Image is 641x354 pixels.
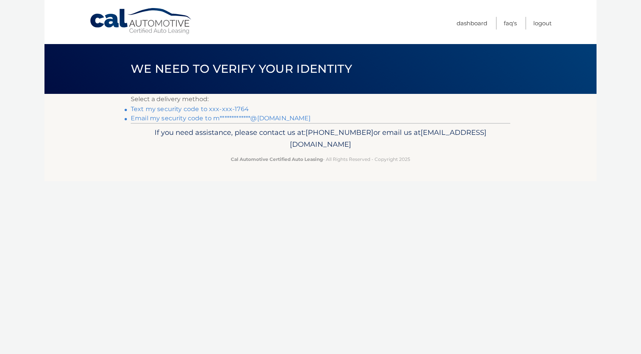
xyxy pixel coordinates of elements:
p: Select a delivery method: [131,94,510,105]
a: Logout [533,17,552,29]
p: If you need assistance, please contact us at: or email us at [136,126,505,151]
a: Text my security code to xxx-xxx-1764 [131,105,249,113]
a: FAQ's [504,17,517,29]
a: Cal Automotive [89,8,193,35]
p: - All Rights Reserved - Copyright 2025 [136,155,505,163]
strong: Cal Automotive Certified Auto Leasing [231,156,323,162]
span: We need to verify your identity [131,62,352,76]
a: Dashboard [457,17,487,29]
span: [PHONE_NUMBER] [306,128,373,137]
